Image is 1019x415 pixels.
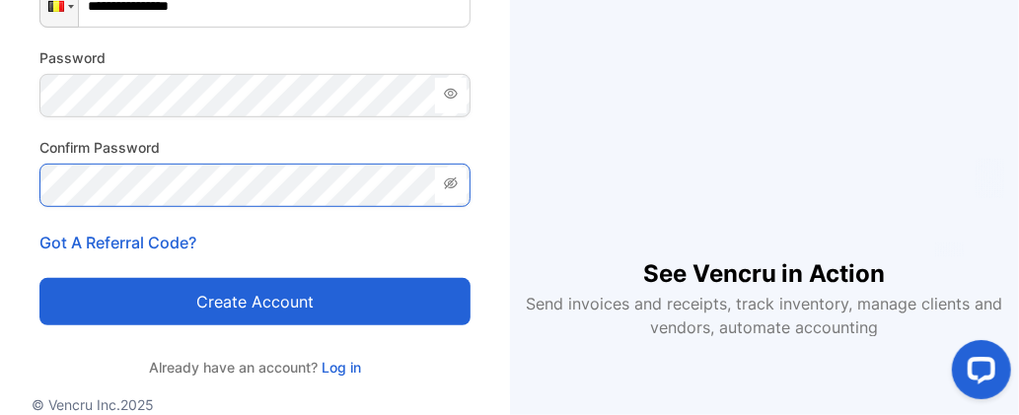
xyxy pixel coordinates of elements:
[39,357,471,378] p: Already have an account?
[39,231,471,254] p: Got A Referral Code?
[560,77,968,225] iframe: YouTube video player
[39,137,471,158] label: Confirm Password
[39,47,471,68] label: Password
[318,359,361,376] a: Log in
[39,278,471,325] button: Create account
[643,225,886,292] h1: See Vencru in Action
[936,332,1019,415] iframe: LiveChat chat widget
